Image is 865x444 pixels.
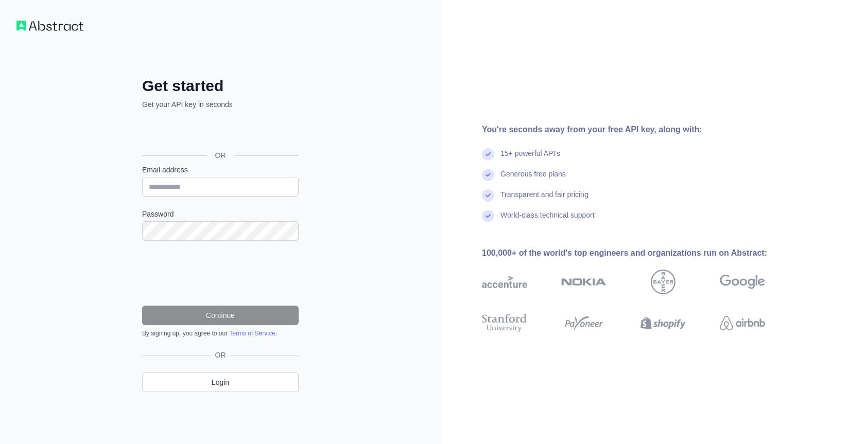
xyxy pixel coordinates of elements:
img: payoneer [561,312,607,334]
img: stanford university [482,312,527,334]
div: 100,000+ of the world's top engineers and organizations run on Abstract: [482,247,798,259]
img: nokia [561,270,607,294]
img: check mark [482,210,494,222]
div: You're seconds away from your free API key, along with: [482,123,798,136]
img: airbnb [720,312,765,334]
div: Transparent and fair pricing [500,189,589,210]
h2: Get started [142,77,299,95]
div: 15+ powerful API's [500,148,560,169]
img: Workflow [16,21,83,31]
div: By signing up, you agree to our . [142,329,299,338]
label: Email address [142,165,299,175]
div: Generous free plans [500,169,566,189]
img: check mark [482,189,494,202]
img: bayer [651,270,676,294]
label: Password [142,209,299,219]
div: World-class technical support [500,210,595,230]
img: check mark [482,148,494,161]
a: Terms of Service [229,330,275,337]
img: shopify [641,312,686,334]
img: google [720,270,765,294]
span: OR [207,150,234,161]
a: Login [142,372,299,392]
iframe: reCAPTCHA [142,253,299,293]
button: Continue [142,306,299,325]
img: accenture [482,270,527,294]
span: OR [211,350,230,360]
p: Get your API key in seconds [142,99,299,110]
img: check mark [482,169,494,181]
iframe: Sign in with Google Button [137,121,302,144]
